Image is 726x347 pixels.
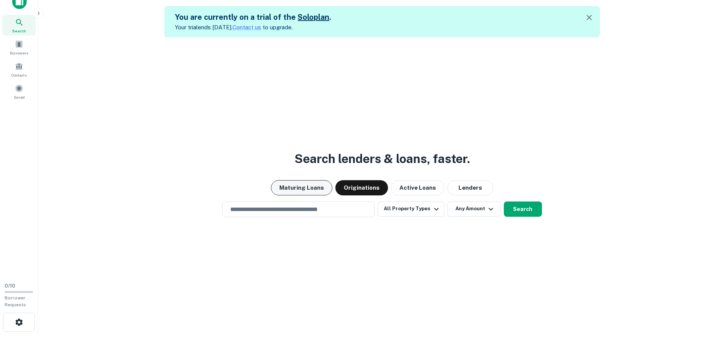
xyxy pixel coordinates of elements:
[447,201,501,217] button: Any Amount
[378,201,444,217] button: All Property Types
[504,201,542,217] button: Search
[11,72,27,78] span: Contacts
[10,50,28,56] span: Borrowers
[447,180,493,195] button: Lenders
[2,81,36,102] a: Saved
[2,59,36,80] a: Contacts
[14,94,25,100] span: Saved
[271,180,332,195] button: Maturing Loans
[175,23,331,32] p: Your trial ends [DATE]. to upgrade.
[391,180,444,195] button: Active Loans
[12,28,26,34] span: Search
[335,180,388,195] button: Originations
[2,15,36,35] a: Search
[295,150,470,168] h3: Search lenders & loans, faster.
[5,283,15,289] span: 0 / 10
[232,24,261,30] a: Contact us
[298,13,329,22] a: Soloplan
[5,295,26,307] span: Borrower Requests
[688,286,726,323] iframe: Chat Widget
[2,37,36,58] a: Borrowers
[175,11,331,23] h5: You are currently on a trial of the .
